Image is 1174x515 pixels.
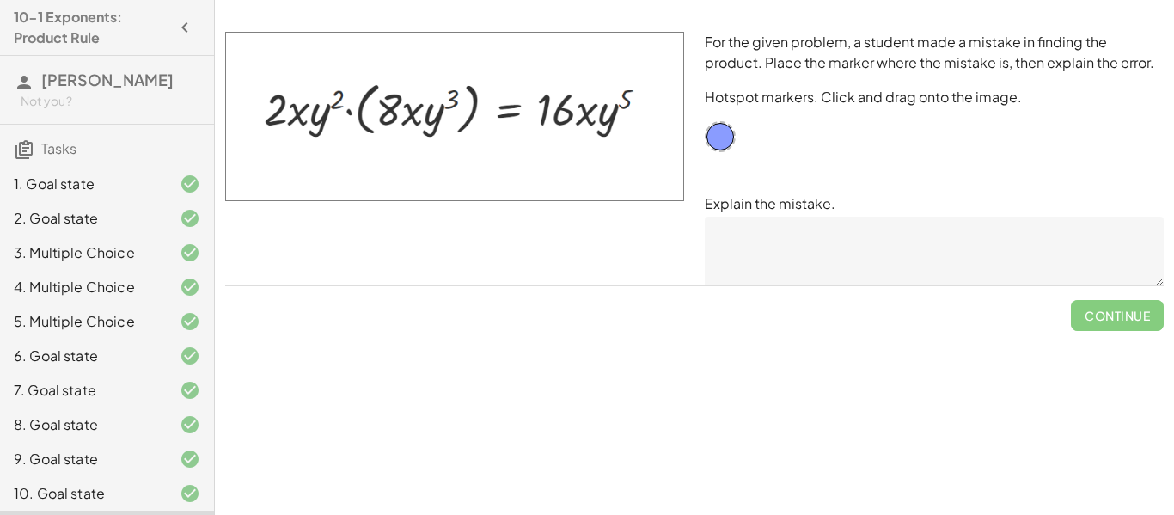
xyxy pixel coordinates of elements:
p: Explain the mistake. [705,193,1164,214]
i: Task finished and correct. [180,174,200,194]
div: 5. Multiple Choice [14,311,152,332]
span: [PERSON_NAME] [41,70,174,89]
div: 10. Goal state [14,483,152,504]
img: b42f739e0bd79d23067a90d0ea4ccfd2288159baac1bcee117f9be6b6edde5c4.png [225,32,684,201]
i: Task finished and correct. [180,208,200,229]
div: 4. Multiple Choice [14,277,152,297]
div: 6. Goal state [14,346,152,366]
i: Task finished and correct. [180,483,200,504]
span: Tasks [41,139,76,157]
p: Hotspot markers. Click and drag onto the image. [705,87,1164,107]
div: 3. Multiple Choice [14,242,152,263]
i: Task finished and correct. [180,449,200,469]
div: Not you? [21,93,200,110]
div: 9. Goal state [14,449,152,469]
div: 2. Goal state [14,208,152,229]
i: Task finished and correct. [180,414,200,435]
i: Task finished and correct. [180,346,200,366]
div: 8. Goal state [14,414,152,435]
i: Task finished and correct. [180,242,200,263]
i: Task finished and correct. [180,277,200,297]
i: Task finished and correct. [180,311,200,332]
div: 7. Goal state [14,380,152,401]
h4: 10-1 Exponents: Product Rule [14,7,169,48]
div: 1. Goal state [14,174,152,194]
p: For the given problem, a student made a mistake in finding the product. Place the marker where th... [705,32,1164,73]
i: Task finished and correct. [180,380,200,401]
